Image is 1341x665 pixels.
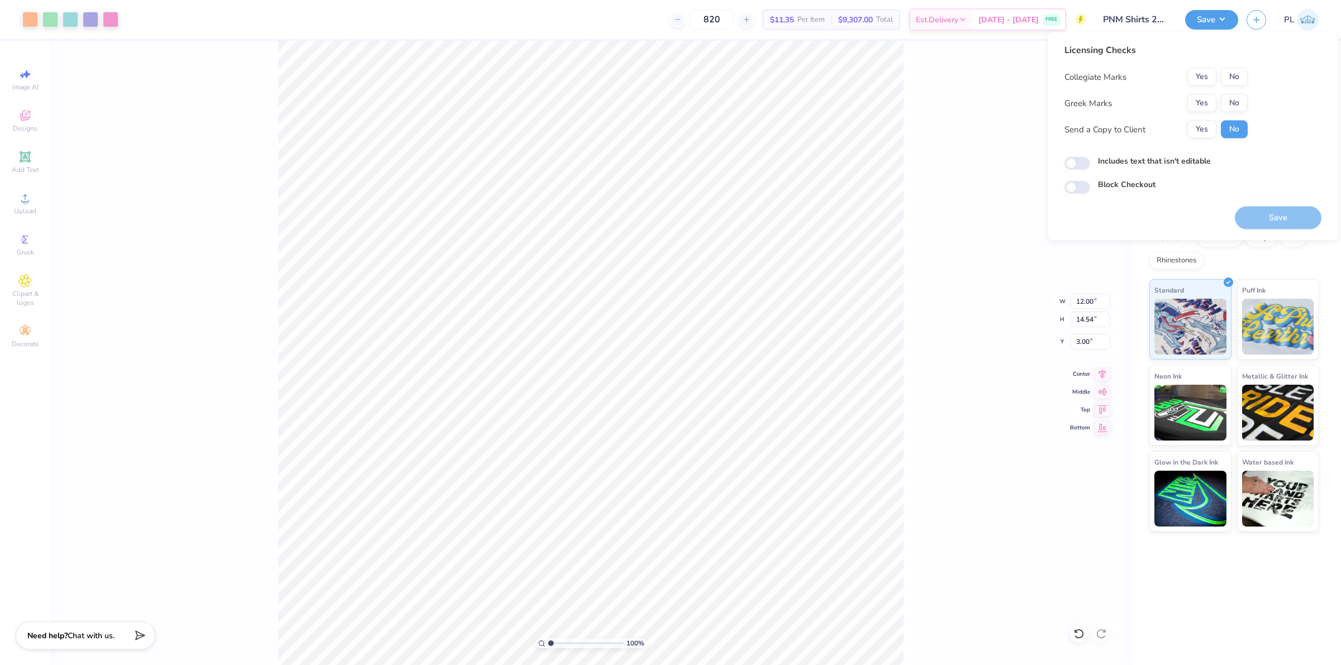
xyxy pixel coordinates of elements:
[1185,10,1238,30] button: Save
[1154,370,1182,382] span: Neon Ink
[17,248,34,257] span: Greek
[6,289,45,307] span: Clipart & logos
[1154,385,1226,441] img: Neon Ink
[1064,97,1112,109] div: Greek Marks
[1070,406,1090,414] span: Top
[1045,16,1057,23] span: FREE
[1221,121,1248,138] button: No
[1070,370,1090,378] span: Center
[1154,456,1218,468] span: Glow in the Dark Ink
[876,14,893,26] span: Total
[1064,123,1145,136] div: Send a Copy to Client
[1242,284,1266,296] span: Puff Ink
[1070,388,1090,396] span: Middle
[1098,155,1211,167] label: Includes text that isn't editable
[12,165,39,174] span: Add Text
[1187,94,1216,112] button: Yes
[1154,284,1184,296] span: Standard
[978,14,1039,26] span: [DATE] - [DATE]
[1242,370,1308,382] span: Metallic & Glitter Ink
[1149,252,1204,269] div: Rhinestones
[1154,299,1226,355] img: Standard
[1095,8,1177,31] input: Untitled Design
[626,638,644,648] span: 100 %
[1154,471,1226,527] img: Glow in the Dark Ink
[1187,68,1216,86] button: Yes
[12,339,39,348] span: Decorate
[1221,68,1248,86] button: No
[1242,456,1294,468] span: Water based Ink
[1242,299,1314,355] img: Puff Ink
[1070,424,1090,432] span: Bottom
[13,124,37,133] span: Designs
[797,14,825,26] span: Per Item
[838,14,873,26] span: $9,307.00
[1064,70,1126,83] div: Collegiate Marks
[1242,471,1314,527] img: Water based Ink
[1242,385,1314,441] img: Metallic & Glitter Ink
[916,14,958,26] span: Est. Delivery
[1284,13,1294,26] span: PL
[1221,94,1248,112] button: No
[14,207,36,216] span: Upload
[68,630,115,641] span: Chat with us.
[1098,179,1155,190] label: Block Checkout
[1284,9,1319,31] a: PL
[27,630,68,641] strong: Need help?
[1187,121,1216,138] button: Yes
[1297,9,1319,31] img: Pamela Lois Reyes
[770,14,794,26] span: $11.35
[12,83,39,92] span: Image AI
[1064,44,1248,57] div: Licensing Checks
[690,9,734,30] input: – –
